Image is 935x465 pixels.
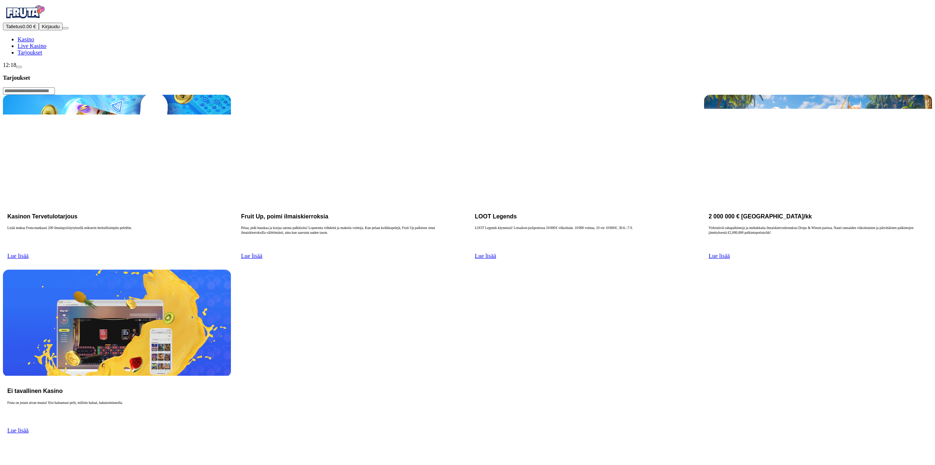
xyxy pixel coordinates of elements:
a: Lue lisää [708,253,730,259]
h3: LOOT Legends [475,213,694,220]
span: Talletus [6,24,22,29]
input: Search [3,87,55,95]
a: Fruta [3,16,47,22]
h3: Kasinon Tervetulotarjous [7,213,227,220]
img: Kasinon Tervetulotarjous [3,95,231,201]
p: Lisää makua Fruta-matkaasi 200 ilmaispyöräytyksellä mikserin herkullisimpiin peleihin. [7,226,227,249]
a: poker-chip iconLive Kasino [18,43,46,49]
a: diamond iconKasino [18,36,34,42]
p: Pelaa, pidä hauskaa ja korjaa satona palkkioita! Loputonta viihdettä ja makeita voittoja. Kun pel... [241,226,460,249]
a: Lue lisää [7,427,29,434]
span: 12:18 [3,62,16,68]
button: menu [63,27,68,29]
img: Fruit Up, poimi ilmaiskierroksia [237,95,465,201]
h3: Ei tavallinen Kasino [7,387,227,394]
span: Tarjoukset [18,49,42,56]
a: Lue lisää [7,253,29,259]
button: live-chat [16,66,22,68]
span: 0.00 € [22,24,36,29]
h3: 2 000 000 € [GEOGRAPHIC_DATA]/kk [708,213,928,220]
a: gift-inverted iconTarjoukset [18,49,42,56]
button: Kirjaudu [39,23,63,30]
h3: Tarjoukset [3,74,932,81]
span: Kirjaudu [42,24,60,29]
img: Ei tavallinen Kasino [3,270,231,376]
img: 2 000 000 € Palkintopotti/kk [704,95,932,201]
button: Talletusplus icon0.00 € [3,23,39,30]
h3: Fruit Up, poimi ilmaiskierroksia [241,213,460,220]
a: Lue lisää [241,253,262,259]
nav: Primary [3,3,932,56]
p: Fruta on jotain aivan muuta! Etsi haluamasi pelit, milloin haluat, hakutoiminnolla. [7,401,227,424]
span: Kasino [18,36,34,42]
img: LOOT Legends [471,95,699,201]
p: Virkistäviä rahapalkintoja ja mehukkaita ilmaiskierrosbonuksia Drops & Winsin parissa. Nauti runs... [708,226,928,249]
img: Fruta [3,3,47,21]
p: LOOT Legends käynnissä! Lotsaloot‑jackpoteissa 50 000 € viikoittain. 10 000 voittaa, 10 vie 10 00... [475,226,694,249]
a: Lue lisää [475,253,496,259]
span: Live Kasino [18,43,46,49]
